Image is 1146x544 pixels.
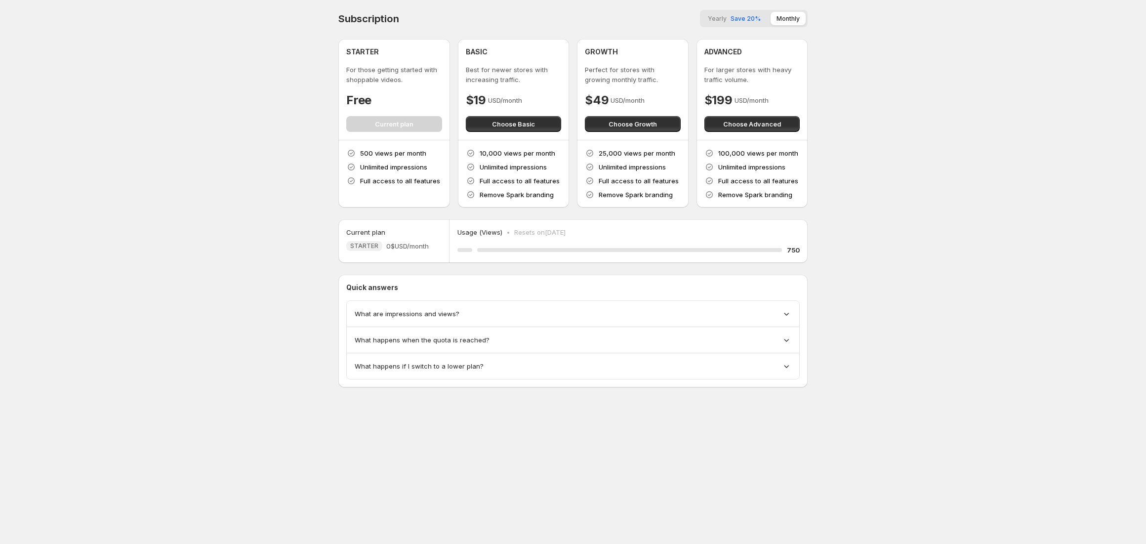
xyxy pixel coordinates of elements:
span: Choose Basic [492,119,535,129]
span: Choose Growth [609,119,657,129]
p: Best for newer stores with increasing traffic. [466,65,562,84]
p: Full access to all features [480,176,560,186]
p: Unlimited impressions [599,162,666,172]
p: Resets on [DATE] [514,227,566,237]
span: What happens when the quota is reached? [355,335,490,345]
span: What happens if I switch to a lower plan? [355,361,484,371]
p: USD/month [611,95,645,105]
h4: STARTER [346,47,379,57]
p: Remove Spark branding [599,190,673,200]
p: • [506,227,510,237]
span: Choose Advanced [723,119,781,129]
p: Full access to all features [599,176,679,186]
button: Choose Advanced [704,116,800,132]
span: What are impressions and views? [355,309,459,319]
button: Monthly [771,12,806,25]
button: Choose Growth [585,116,681,132]
p: Perfect for stores with growing monthly traffic. [585,65,681,84]
h4: Subscription [338,13,399,25]
h4: BASIC [466,47,488,57]
p: For those getting started with shoppable videos. [346,65,442,84]
h5: 750 [787,245,800,255]
h4: GROWTH [585,47,618,57]
span: STARTER [350,242,378,250]
p: 500 views per month [360,148,426,158]
p: Full access to all features [360,176,440,186]
p: 10,000 views per month [480,148,555,158]
p: Remove Spark branding [480,190,554,200]
p: 25,000 views per month [599,148,675,158]
p: USD/month [735,95,769,105]
span: 0$ USD/month [386,241,429,251]
span: Save 20% [731,15,761,22]
button: YearlySave 20% [702,12,767,25]
p: Usage (Views) [457,227,502,237]
h4: ADVANCED [704,47,742,57]
h4: Free [346,92,371,108]
h4: $49 [585,92,609,108]
h5: Current plan [346,227,385,237]
p: Unlimited impressions [360,162,427,172]
p: Unlimited impressions [480,162,547,172]
p: Unlimited impressions [718,162,785,172]
h4: $19 [466,92,486,108]
p: Quick answers [346,283,800,293]
h4: $199 [704,92,733,108]
p: Remove Spark branding [718,190,792,200]
span: Yearly [708,15,727,22]
p: 100,000 views per month [718,148,798,158]
p: For larger stores with heavy traffic volume. [704,65,800,84]
p: USD/month [488,95,522,105]
button: Choose Basic [466,116,562,132]
p: Full access to all features [718,176,798,186]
